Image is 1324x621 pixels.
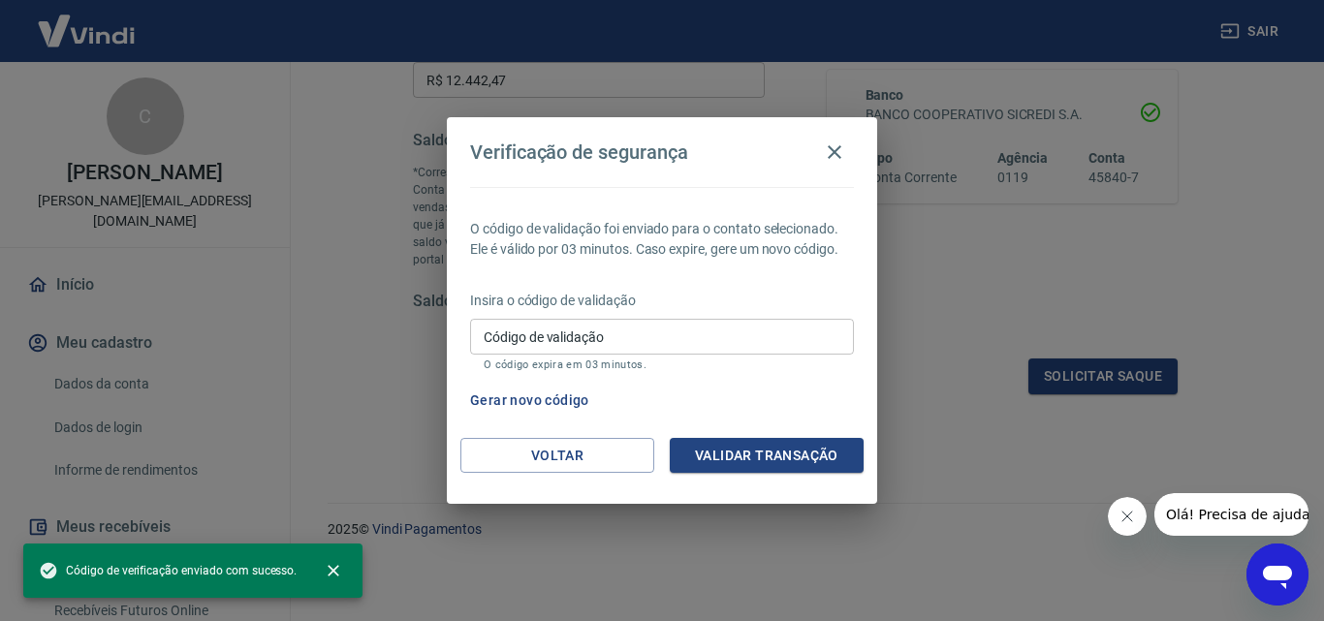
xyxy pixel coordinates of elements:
iframe: Botão para abrir a janela de mensagens [1246,543,1308,605]
button: Voltar [460,438,654,474]
iframe: Fechar mensagem [1108,497,1147,536]
span: Olá! Precisa de ajuda? [12,14,163,29]
span: Código de verificação enviado com sucesso. [39,561,297,580]
button: Gerar novo código [462,383,597,419]
p: O código de validação foi enviado para o contato selecionado. Ele é válido por 03 minutos. Caso e... [470,219,854,260]
p: Insira o código de validação [470,291,854,311]
p: O código expira em 03 minutos. [484,358,840,371]
iframe: Mensagem da empresa [1154,493,1308,536]
h4: Verificação de segurança [470,140,688,164]
button: Validar transação [670,438,864,474]
button: close [312,549,355,592]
